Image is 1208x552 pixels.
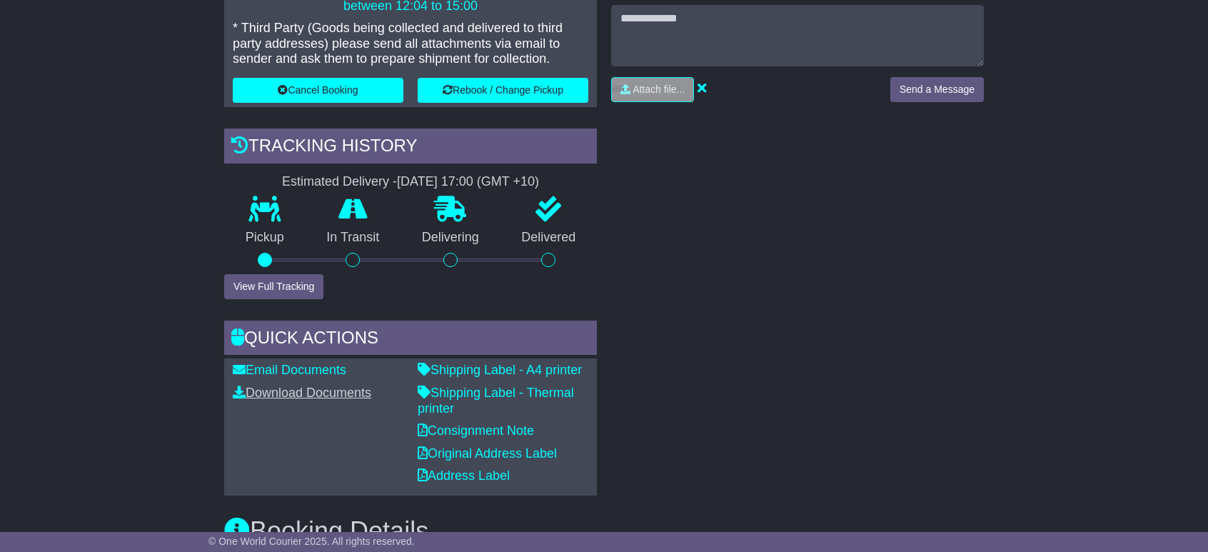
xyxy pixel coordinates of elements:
[306,230,401,246] p: In Transit
[418,423,534,438] a: Consignment Note
[224,129,597,167] div: Tracking history
[224,321,597,359] div: Quick Actions
[401,230,500,246] p: Delivering
[418,386,574,416] a: Shipping Label - Thermal printer
[233,363,346,377] a: Email Documents
[418,468,510,483] a: Address Label
[397,174,539,190] div: [DATE] 17:00 (GMT +10)
[224,174,597,190] div: Estimated Delivery -
[890,77,984,102] button: Send a Message
[208,536,415,547] span: © One World Courier 2025. All rights reserved.
[233,21,588,67] p: * Third Party (Goods being collected and delivered to third party addresses) please send all atta...
[233,78,403,103] button: Cancel Booking
[418,446,557,461] a: Original Address Label
[224,230,306,246] p: Pickup
[233,386,371,400] a: Download Documents
[418,78,588,103] button: Rebook / Change Pickup
[500,230,598,246] p: Delivered
[224,274,323,299] button: View Full Tracking
[418,363,582,377] a: Shipping Label - A4 printer
[224,517,984,546] h3: Booking Details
